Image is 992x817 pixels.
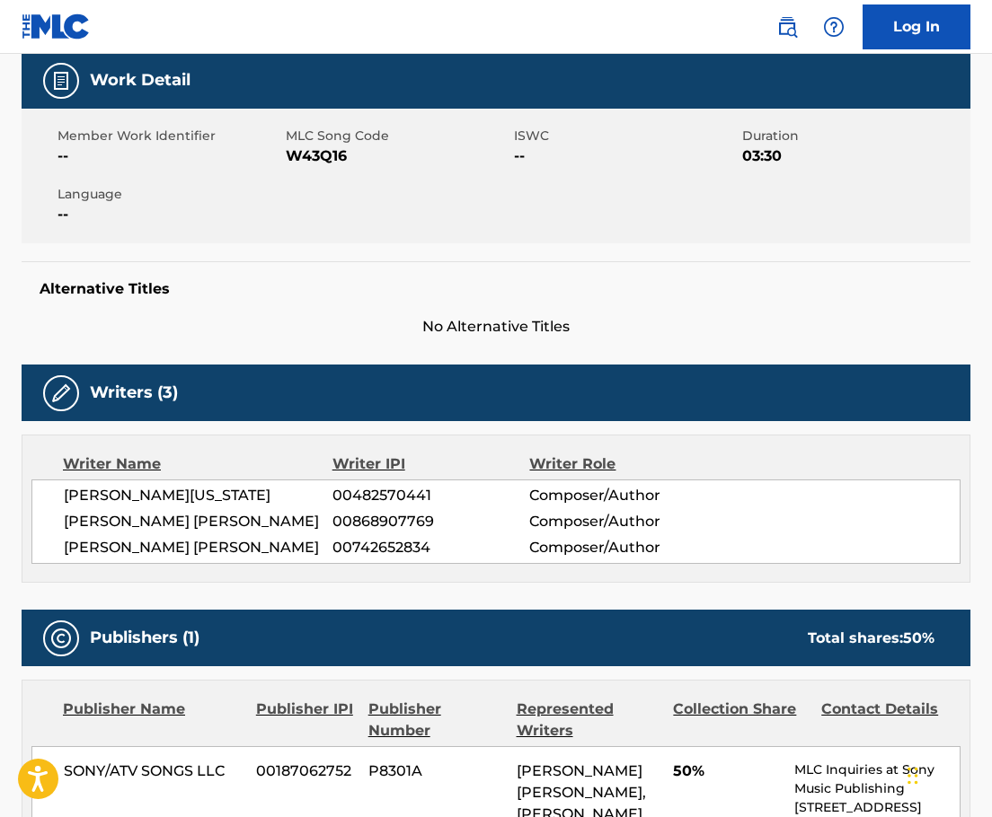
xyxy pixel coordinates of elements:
[529,453,709,475] div: Writer Role
[902,731,992,817] iframe: Chat Widget
[58,145,281,167] span: --
[863,4,970,49] a: Log In
[50,70,72,92] img: Work Detail
[90,70,190,91] h5: Work Detail
[90,382,178,403] h5: Writers (3)
[64,760,243,782] span: SONY/ATV SONGS LLC
[529,537,708,558] span: Composer/Author
[332,537,529,558] span: 00742652834
[529,485,708,506] span: Composer/Author
[368,760,503,782] span: P8301A
[286,145,509,167] span: W43Q16
[50,628,72,649] img: Publishers
[64,485,332,506] span: [PERSON_NAME][US_STATE]
[776,16,798,38] img: search
[529,511,708,532] span: Composer/Author
[514,127,738,145] span: ISWC
[64,537,332,558] span: [PERSON_NAME] [PERSON_NAME]
[256,760,355,782] span: 00187062752
[514,145,738,167] span: --
[63,453,332,475] div: Writer Name
[821,698,956,742] div: Contact Details
[673,760,781,782] span: 50%
[58,185,281,204] span: Language
[769,9,805,45] a: Public Search
[517,698,660,742] div: Represented Writers
[816,9,852,45] div: Help
[40,280,952,298] h5: Alternative Titles
[90,628,199,648] h5: Publishers (1)
[742,145,966,167] span: 03:30
[794,760,960,798] p: MLC Inquiries at Sony Music Publishing
[286,127,509,145] span: MLC Song Code
[64,511,332,532] span: [PERSON_NAME] [PERSON_NAME]
[332,511,529,532] span: 00868907769
[332,453,530,475] div: Writer IPI
[58,127,281,145] span: Member Work Identifier
[903,629,934,646] span: 50 %
[808,628,934,649] div: Total shares:
[256,698,355,742] div: Publisher IPI
[22,13,91,40] img: MLC Logo
[742,127,966,145] span: Duration
[332,485,529,506] span: 00482570441
[823,16,845,38] img: help
[63,698,243,742] div: Publisher Name
[908,749,918,803] div: Drag
[58,204,281,225] span: --
[673,698,808,742] div: Collection Share
[368,698,503,742] div: Publisher Number
[22,316,970,338] span: No Alternative Titles
[50,382,72,404] img: Writers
